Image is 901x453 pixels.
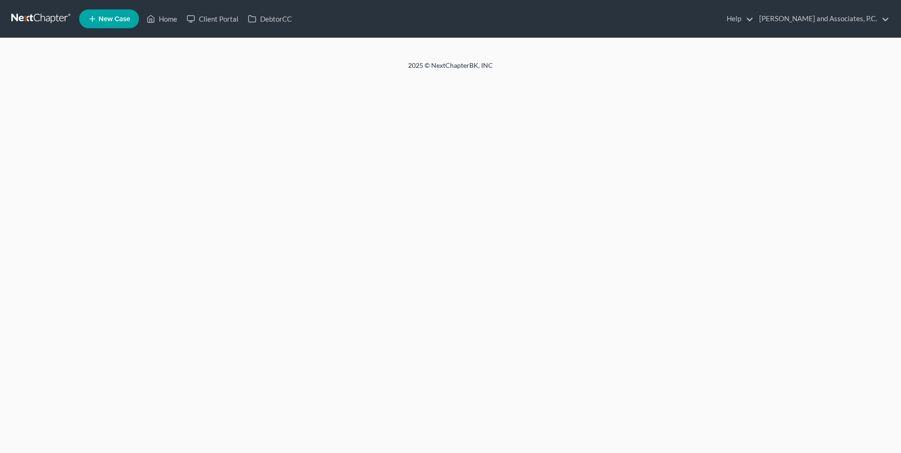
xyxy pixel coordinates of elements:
a: Home [142,10,182,27]
a: Help [722,10,754,27]
a: Client Portal [182,10,243,27]
a: DebtorCC [243,10,296,27]
new-legal-case-button: New Case [79,9,139,28]
a: [PERSON_NAME] and Associates, P.C. [754,10,889,27]
div: 2025 © NextChapterBK, INC [182,61,719,78]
